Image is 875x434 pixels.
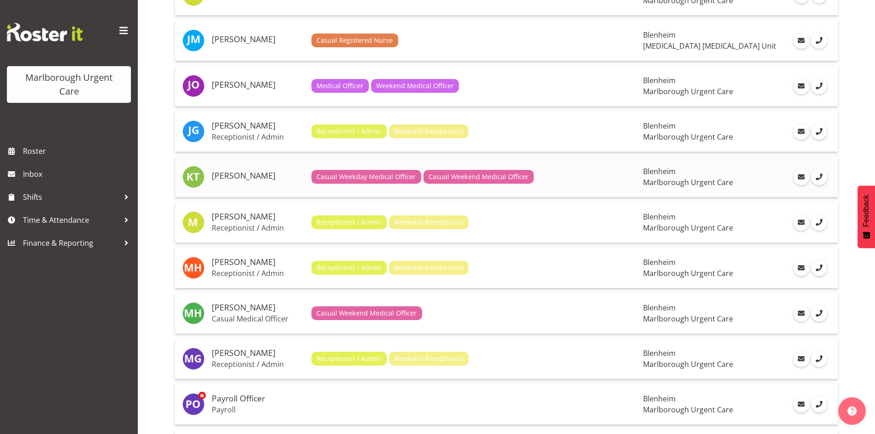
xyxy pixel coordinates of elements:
p: Receptionist / Admin [212,269,304,278]
span: Marlborough Urgent Care [643,405,733,415]
img: jenny-odonnell11876.jpg [182,75,204,97]
span: Casual Weekend Medical Officer [316,308,417,318]
a: Email Employee [793,214,809,231]
img: payroll-officer11877.jpg [182,393,204,415]
span: Inbox [23,167,133,181]
span: Marlborough Urgent Care [643,86,733,96]
p: Casual Medical Officer [212,314,304,323]
div: Marlborough Urgent Care [16,71,122,98]
h5: Payroll Officer [212,394,304,403]
span: Marlborough Urgent Care [643,359,733,369]
span: Weekend Receptionist [394,263,463,273]
span: [MEDICAL_DATA] [MEDICAL_DATA] Unit [643,41,776,51]
h5: [PERSON_NAME] [212,212,304,221]
span: Blenheim [643,348,676,358]
a: Call Employee [811,396,827,412]
span: Receptionist / Admin [316,354,381,364]
span: Weekend Receptionist [394,217,463,227]
h5: [PERSON_NAME] [212,303,304,312]
p: Receptionist / Admin [212,360,304,369]
a: Email Employee [793,78,809,94]
span: Time & Attendance [23,213,119,227]
span: Medical Officer [316,81,363,91]
span: Weekend Receptionist [394,126,463,136]
a: Email Employee [793,124,809,140]
span: Shifts [23,190,119,204]
span: Casual Registered Nurse [316,35,393,45]
p: Receptionist / Admin [212,132,304,141]
span: Blenheim [643,166,676,176]
span: Marlborough Urgent Care [643,268,733,278]
a: Call Employee [811,260,827,276]
h5: [PERSON_NAME] [212,80,304,90]
span: Roster [23,144,133,158]
h5: [PERSON_NAME] [212,258,304,267]
img: josephine-godinez11850.jpg [182,120,204,142]
a: Email Employee [793,396,809,412]
img: kirsten-tucker11917.jpg [182,166,204,188]
img: margie-vuto11841.jpg [182,211,204,233]
span: Casual Weekend Medical Officer [429,172,529,182]
a: Email Employee [793,33,809,49]
img: margret-hall11842.jpg [182,257,204,279]
p: Receptionist / Admin [212,223,304,232]
span: Casual Weekday Medical Officer [316,172,416,182]
span: Weekend Medical Officer [376,81,454,91]
a: Email Employee [793,305,809,321]
p: Payroll [212,405,304,414]
span: Receptionist / Admin [316,126,381,136]
a: Call Employee [811,78,827,94]
img: megan-gander11840.jpg [182,348,204,370]
span: Blenheim [643,303,676,313]
span: Finance & Reporting [23,236,119,250]
h5: [PERSON_NAME] [212,171,304,180]
a: Email Employee [793,169,809,185]
span: Blenheim [643,394,676,404]
span: Weekend Receptionist [394,354,463,364]
a: Email Employee [793,351,809,367]
h5: [PERSON_NAME] [212,121,304,130]
span: Feedback [862,195,870,227]
span: Blenheim [643,257,676,267]
span: Marlborough Urgent Care [643,177,733,187]
img: Rosterit website logo [7,23,83,41]
span: Blenheim [643,212,676,222]
h5: [PERSON_NAME] [212,35,304,44]
span: Marlborough Urgent Care [643,223,733,233]
a: Call Employee [811,351,827,367]
span: Receptionist / Admin [316,217,381,227]
h5: [PERSON_NAME] [212,349,304,358]
span: Blenheim [643,30,676,40]
span: Blenheim [643,121,676,131]
span: Blenheim [643,75,676,85]
a: Call Employee [811,124,827,140]
img: jane-macfarlane11911.jpg [182,29,204,51]
img: help-xxl-2.png [847,406,857,416]
span: Marlborough Urgent Care [643,314,733,324]
span: Receptionist / Admin [316,263,381,273]
a: Call Employee [811,33,827,49]
a: Email Employee [793,260,809,276]
a: Call Employee [811,305,827,321]
button: Feedback - Show survey [858,186,875,248]
img: marisa-hoogenboom11845.jpg [182,302,204,324]
span: Marlborough Urgent Care [643,132,733,142]
a: Call Employee [811,214,827,231]
a: Call Employee [811,169,827,185]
